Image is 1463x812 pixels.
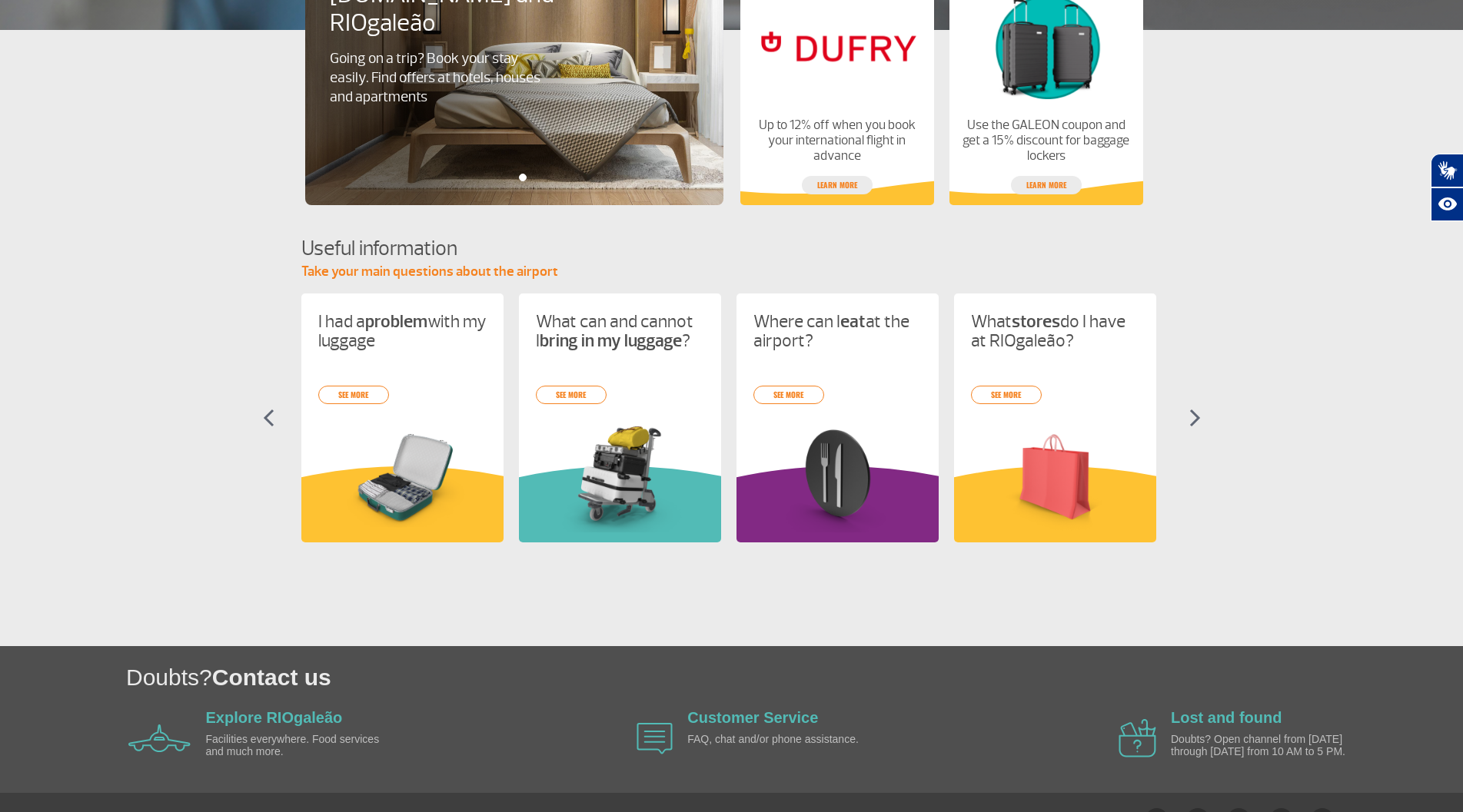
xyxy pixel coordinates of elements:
p: FAQ, chat and/or phone assistance. [687,734,864,745]
strong: bring in my luggage [540,330,682,352]
a: Lost and found [1171,709,1282,726]
a: Learn more [1011,176,1082,194]
img: card%20informa%C3%A7%C3%B5es%208.png [753,423,922,532]
p: What can and cannot I ? [536,312,704,350]
img: amareloInformacoesUteis.svg [301,466,504,542]
p: Use the GALEON coupon and get a 15% discount for baggage lockers [962,118,1129,164]
a: see more [971,386,1042,404]
h1: Doubts? [126,661,1463,693]
a: Learn more [802,176,873,194]
img: verdeInformacoesUteis.svg [519,466,721,542]
a: Explore RIOgaleão [206,709,343,726]
button: Abrir tradutor de língua de sinais. [1431,154,1463,187]
a: see more [536,386,607,404]
img: roxoInformacoesUteis.svg [736,466,939,542]
h4: Useful information [301,234,1162,263]
img: problema-bagagem.png [318,423,487,532]
p: What do I have at RIOgaleão? [971,312,1139,350]
a: see more [753,386,824,404]
img: airplane icon [128,724,191,752]
p: Facilities everywhere. Food services and much more. [206,734,383,757]
span: Contact us [212,665,331,690]
p: Up to 12% off when you book your international flight in advance [753,118,920,164]
p: Going on a trip? Book your stay easily. Find offers at hotels, houses and apartments [330,49,548,107]
p: Take your main questions about the airport [301,263,1162,281]
strong: eat [840,310,866,333]
p: Doubts? Open channel from [DATE] through [DATE] from 10 AM to 5 PM. [1171,734,1348,757]
img: airplane icon [637,723,673,754]
img: seta-esquerda [263,409,274,427]
a: Customer Service [687,709,818,726]
p: I had a with my luggage [318,312,487,350]
img: seta-direita [1189,409,1201,427]
strong: stores [1012,310,1060,333]
strong: problem [365,310,427,333]
img: card%20informa%C3%A7%C3%B5es%201.png [536,423,704,532]
a: see more [318,386,389,404]
img: airplane icon [1119,719,1156,757]
img: amareloInformacoesUteis.svg [954,466,1156,542]
img: card%20informa%C3%A7%C3%B5es%206.png [971,423,1139,532]
div: Plugin de acessibilidade da Hand Talk. [1431,154,1463,221]
p: Where can I at the airport? [753,312,922,350]
button: Abrir recursos assistivos. [1431,187,1463,221]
